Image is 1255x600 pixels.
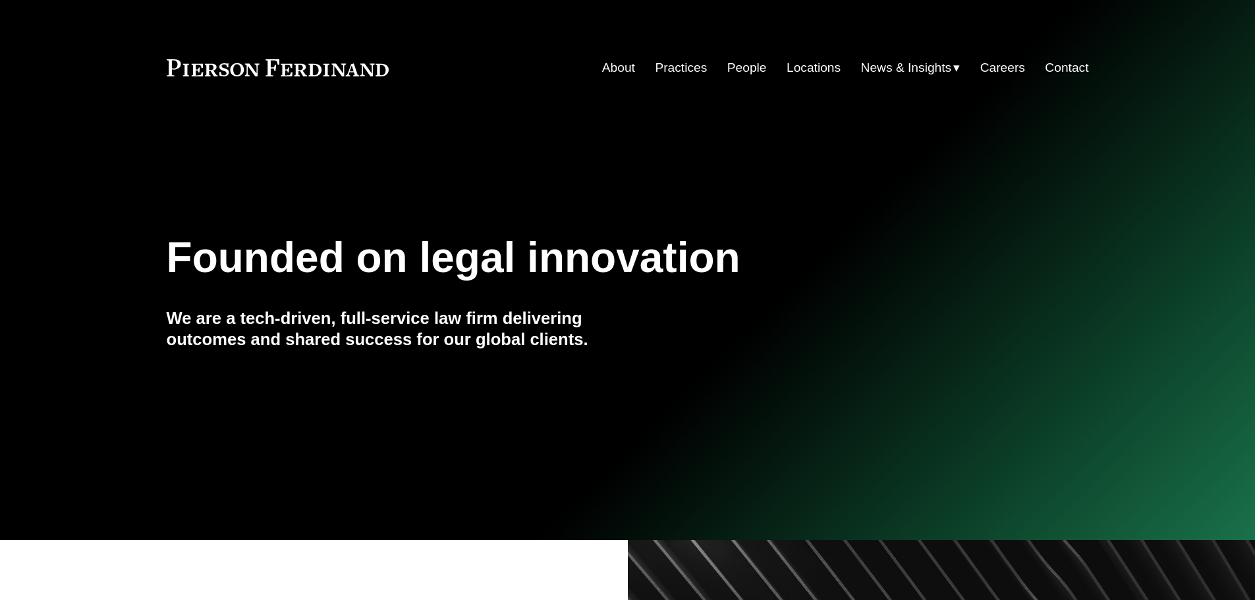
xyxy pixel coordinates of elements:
a: About [602,55,635,80]
a: Careers [980,55,1025,80]
span: News & Insights [861,57,952,80]
a: Locations [787,55,841,80]
a: Practices [655,55,707,80]
a: People [727,55,767,80]
h4: We are a tech-driven, full-service law firm delivering outcomes and shared success for our global... [167,308,628,350]
a: folder dropdown [861,55,961,80]
h1: Founded on legal innovation [167,234,935,282]
a: Contact [1045,55,1088,80]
